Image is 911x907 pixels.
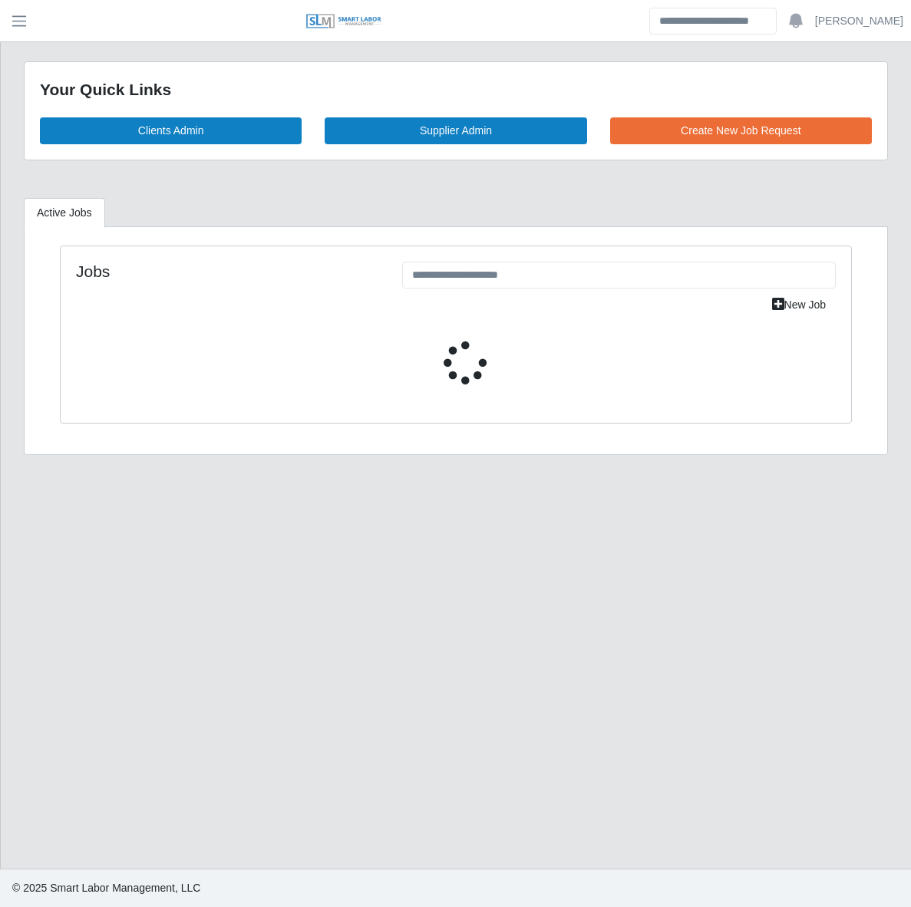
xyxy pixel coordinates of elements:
[24,198,105,228] a: Active Jobs
[610,117,872,144] a: Create New Job Request
[762,292,836,318] a: New Job
[649,8,777,35] input: Search
[76,262,379,281] h4: Jobs
[40,78,872,102] div: Your Quick Links
[305,13,382,30] img: SLM Logo
[815,13,903,29] a: [PERSON_NAME]
[325,117,586,144] a: Supplier Admin
[12,882,200,894] span: © 2025 Smart Labor Management, LLC
[40,117,302,144] a: Clients Admin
